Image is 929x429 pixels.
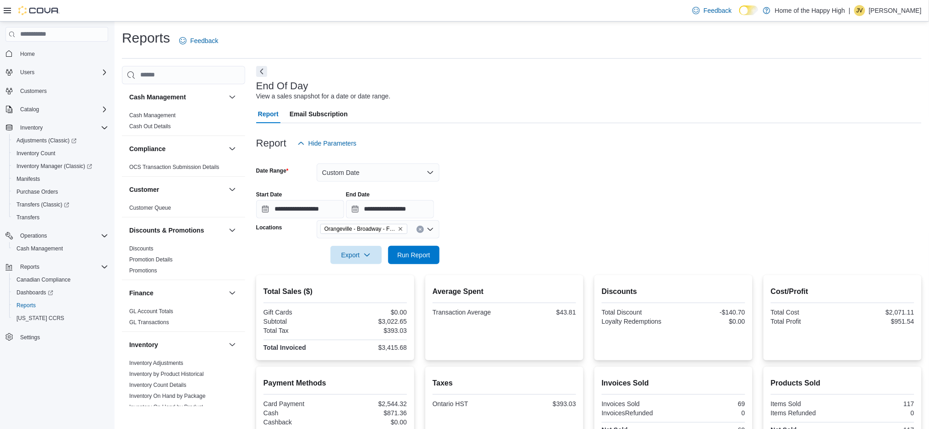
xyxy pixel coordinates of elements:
span: OCS Transaction Submission Details [129,163,220,171]
a: Cash Management [13,243,66,254]
a: Inventory Adjustments [129,360,183,366]
input: Press the down key to open a popover containing a calendar. [256,200,344,218]
div: Items Refunded [771,409,841,417]
span: Inventory by Product Historical [129,370,204,378]
button: Cash Management [129,92,225,102]
span: Inventory Count [13,148,108,159]
button: Export [330,246,382,264]
h2: Discounts [602,286,745,297]
img: Cova [18,6,60,15]
span: Email Subscription [290,105,348,123]
span: Inventory Count Details [129,381,187,389]
span: Promotion Details [129,256,173,263]
a: Promotion Details [129,256,173,263]
div: Compliance [122,162,245,176]
button: Open list of options [427,226,434,233]
button: Cash Management [9,242,112,255]
button: Hide Parameters [294,134,360,152]
a: Reports [13,300,39,311]
button: Canadian Compliance [9,273,112,286]
a: Inventory Count [13,148,59,159]
a: Customer Queue [129,205,171,211]
span: Inventory Count [16,150,55,157]
span: JV [857,5,863,16]
span: Transfers (Classic) [13,199,108,210]
div: Card Payment [264,400,334,407]
button: Catalog [16,104,43,115]
div: Ontario HST [433,400,503,407]
span: Operations [16,230,108,241]
span: Catalog [16,104,108,115]
div: $3,022.65 [337,318,407,325]
button: Customer [129,185,225,194]
span: Settings [16,331,108,342]
a: Manifests [13,174,44,185]
a: Home [16,49,38,60]
button: Reports [9,299,112,312]
a: Purchase Orders [13,186,62,197]
span: Catalog [20,106,39,113]
div: 69 [675,400,745,407]
span: [US_STATE] CCRS [16,315,64,322]
div: Subtotal [264,318,334,325]
div: Items Sold [771,400,841,407]
h2: Products Sold [771,378,914,389]
div: Cash [264,409,334,417]
button: Customers [2,84,112,98]
span: Canadian Compliance [16,276,71,283]
span: Cash Management [13,243,108,254]
div: $0.00 [337,309,407,316]
span: Reports [16,261,108,272]
div: Total Cost [771,309,841,316]
a: Inventory Manager (Classic) [13,161,96,172]
a: Discounts [129,245,154,252]
span: Dashboards [16,289,53,296]
div: $0.00 [337,418,407,426]
span: Canadian Compliance [13,274,108,285]
div: Discounts & Promotions [122,243,245,280]
button: Compliance [227,143,238,154]
div: Transaction Average [433,309,503,316]
span: Washington CCRS [13,313,108,324]
a: Dashboards [13,287,57,298]
div: Invoices Sold [602,400,672,407]
span: Inventory [20,124,43,131]
span: Dark Mode [739,15,740,16]
span: Manifests [13,174,108,185]
span: Transfers [13,212,108,223]
button: Reports [16,261,43,272]
a: Feedback [689,1,735,20]
span: Purchase Orders [16,188,58,195]
h2: Total Sales ($) [264,286,407,297]
a: Canadian Compliance [13,274,74,285]
div: $43.81 [506,309,576,316]
div: View a sales snapshot for a date or date range. [256,92,390,101]
span: Cash Out Details [129,123,171,130]
button: Inventory [16,122,46,133]
a: Feedback [176,32,222,50]
span: Orangeville - Broadway - Fire & Flower [324,224,396,234]
button: Inventory [2,121,112,134]
span: Users [16,67,108,78]
button: Settings [2,330,112,343]
button: Inventory Count [9,147,112,160]
div: $2,071.11 [844,309,914,316]
h3: Compliance [129,144,165,153]
a: OCS Transaction Submission Details [129,164,220,170]
button: Finance [227,288,238,299]
div: Customer [122,202,245,217]
nav: Complex example [5,43,108,368]
div: $871.36 [337,409,407,417]
a: Customers [16,86,50,97]
button: Remove Orangeville - Broadway - Fire & Flower from selection in this group [398,226,403,232]
button: Discounts & Promotions [227,225,238,236]
a: Dashboards [9,286,112,299]
h3: Inventory [129,340,158,349]
h2: Invoices Sold [602,378,745,389]
div: Finance [122,306,245,331]
button: Users [16,67,38,78]
a: GL Account Totals [129,308,173,315]
button: Home [2,47,112,60]
label: Locations [256,224,282,231]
